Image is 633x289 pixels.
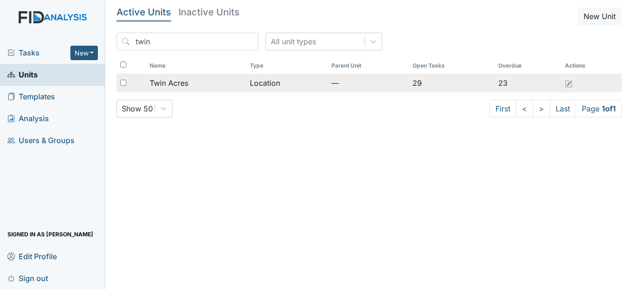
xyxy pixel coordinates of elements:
[7,111,49,126] span: Analysis
[561,58,608,74] th: Actions
[578,7,622,25] button: New Unit
[271,36,316,47] div: All unit types
[179,7,240,17] h5: Inactive Units
[7,89,55,104] span: Templates
[146,58,246,74] th: Toggle SortBy
[150,77,188,89] span: Twin Acres
[117,33,258,50] input: Search...
[7,249,57,263] span: Edit Profile
[7,227,93,241] span: Signed in as [PERSON_NAME]
[576,100,622,117] span: Page
[565,77,572,89] a: Edit
[7,133,75,148] span: Users & Groups
[516,100,533,117] a: <
[122,103,153,114] div: Show 50
[246,58,328,74] th: Toggle SortBy
[533,100,550,117] a: >
[602,104,616,113] strong: 1 of 1
[7,68,38,82] span: Units
[495,74,561,92] td: 23
[7,271,48,285] span: Sign out
[7,47,70,58] a: Tasks
[70,46,98,60] button: New
[409,58,495,74] th: Toggle SortBy
[489,100,622,117] nav: task-pagination
[117,7,171,17] h5: Active Units
[495,58,561,74] th: Toggle SortBy
[489,100,516,117] a: First
[246,74,328,92] td: Location
[328,58,408,74] th: Toggle SortBy
[328,74,408,92] td: —
[120,62,126,68] input: Toggle All Rows Selected
[550,100,576,117] a: Last
[409,74,495,92] td: 29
